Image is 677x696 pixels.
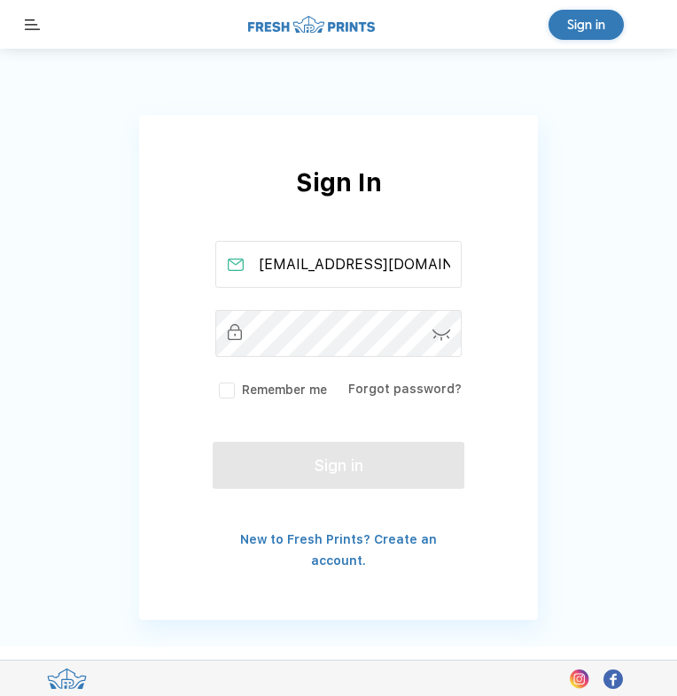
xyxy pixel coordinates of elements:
[240,532,437,568] a: New to Fresh Prints? Create an account.
[228,324,242,340] img: password_inactive.svg
[215,241,463,288] input: Email
[567,14,605,35] div: Sign in
[139,164,538,241] div: Sign In
[47,669,87,689] img: Footer_fp_logo_wordless.svg
[570,669,589,689] img: insta_logo.svg
[228,259,244,271] img: email_active.svg
[248,14,375,35] img: fp_horizonal.png
[215,381,327,399] label: Remember me
[213,442,464,489] button: Sign in
[432,329,451,341] img: password-icon.svg
[603,669,623,689] img: footer_facebook.svg
[549,10,624,40] a: Sign in
[348,382,462,396] a: Forgot password?
[24,19,41,30] img: sidebar_menu.svg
